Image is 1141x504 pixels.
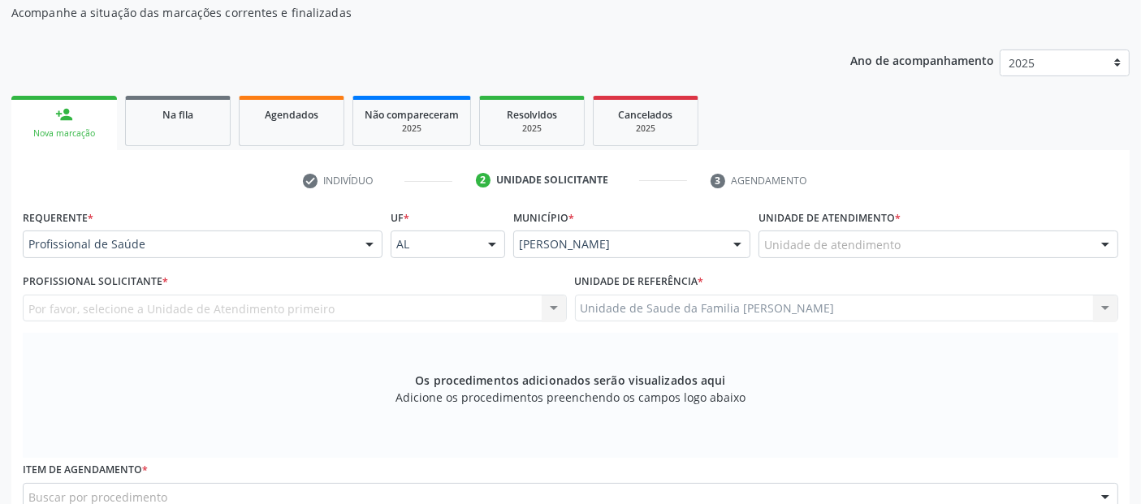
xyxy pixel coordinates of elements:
div: 2 [476,173,491,187]
span: AL [396,236,472,252]
span: Profissional de Saúde [28,236,349,252]
p: Acompanhe a situação das marcações correntes e finalizadas [11,4,794,21]
span: Não compareceram [365,108,459,122]
span: Unidade de atendimento [764,236,901,253]
span: Adicione os procedimentos preenchendo os campos logo abaixo [395,389,746,406]
label: Município [513,205,574,230]
label: Item de agendamento [23,458,148,483]
span: Resolvidos [507,108,557,122]
div: Nova marcação [23,127,106,140]
div: 2025 [365,123,459,135]
div: 2025 [605,123,686,135]
span: Na fila [162,108,193,122]
span: Agendados [265,108,318,122]
span: [PERSON_NAME] [519,236,717,252]
label: Unidade de atendimento [759,205,901,230]
div: Unidade solicitante [496,173,608,187]
label: Requerente [23,205,93,230]
span: Cancelados [619,108,673,122]
span: Os procedimentos adicionados serão visualizados aqui [415,372,725,389]
div: 2025 [491,123,573,135]
label: Profissional Solicitante [23,269,168,295]
p: Ano de acompanhamento [850,50,994,70]
label: Unidade de referência [575,269,704,295]
label: UF [391,205,409,230]
div: person_add [55,106,73,123]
